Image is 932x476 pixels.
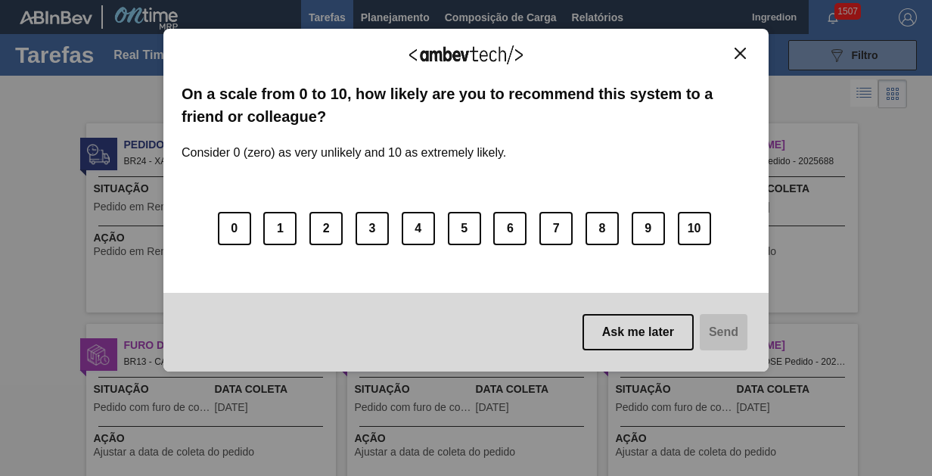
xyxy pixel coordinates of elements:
[182,82,750,129] label: On a scale from 0 to 10, how likely are you to recommend this system to a friend or colleague?
[263,212,297,245] button: 1
[356,212,389,245] button: 3
[309,212,343,245] button: 2
[218,212,251,245] button: 0
[586,212,619,245] button: 8
[493,212,527,245] button: 6
[402,212,435,245] button: 4
[409,45,523,64] img: Logo Ambevtech
[632,212,665,245] button: 9
[182,128,506,160] label: Consider 0 (zero) as very unlikely and 10 as extremely likely.
[582,314,694,350] button: Ask me later
[448,212,481,245] button: 5
[539,212,573,245] button: 7
[730,47,750,60] button: Close
[735,48,746,59] img: Close
[678,212,711,245] button: 10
